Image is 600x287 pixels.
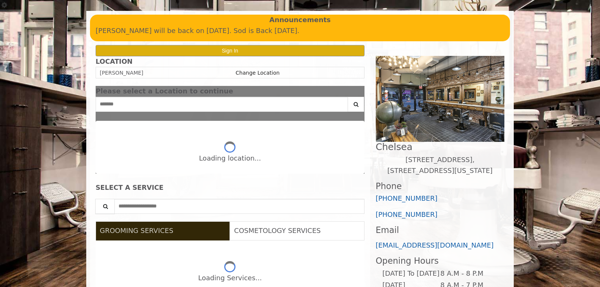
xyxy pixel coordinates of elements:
button: Sign In [96,45,364,56]
div: Loading location... [199,153,261,164]
span: [PERSON_NAME] [100,70,143,76]
a: [EMAIL_ADDRESS][DOMAIN_NAME] [376,241,494,249]
b: Announcements [269,15,331,26]
div: SELECT A SERVICE [96,184,364,191]
i: Search button [352,102,360,107]
h3: Email [376,225,504,235]
div: Loading Services... [198,273,262,284]
td: [DATE] To [DATE] [382,268,440,279]
a: [PHONE_NUMBER] [376,194,438,202]
span: COSMETOLOGY SERVICES [234,227,321,234]
div: Center Select [96,97,364,116]
a: [PHONE_NUMBER] [376,210,438,218]
span: GROOMING SERVICES [100,227,173,234]
h3: Opening Hours [376,256,504,266]
p: [PERSON_NAME] will be back on [DATE]. Sod is Back [DATE]. [96,26,504,36]
p: [STREET_ADDRESS],[STREET_ADDRESS][US_STATE] [376,155,504,176]
span: Please select a Location to continue [96,87,233,95]
input: Search Center [96,97,348,112]
b: LOCATION [96,58,132,65]
button: Service Search [95,199,115,214]
h2: Chelsea [376,142,504,152]
button: close dialog [353,89,364,94]
a: Change Location [235,70,279,76]
h3: Phone [376,182,504,191]
td: 8 A.M - 8 P.M [440,268,498,279]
